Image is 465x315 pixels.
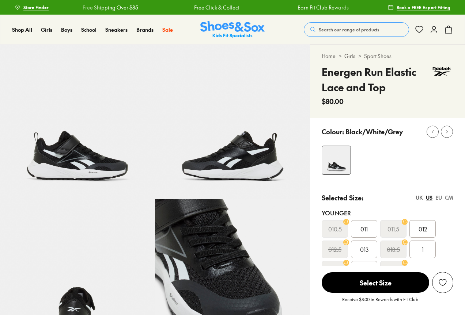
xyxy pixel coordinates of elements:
div: CM [445,194,453,201]
span: 013 [360,245,368,254]
s: 011.5 [387,224,399,233]
img: SNS_Logo_Responsive.svg [200,21,265,39]
div: US [426,194,432,201]
a: Sport Shoes [364,52,392,60]
a: Store Finder [15,1,49,14]
span: Boys [61,26,72,33]
p: Receive $8.00 in Rewards with Fit Club [342,296,418,309]
a: Girls [41,26,52,34]
div: EU [435,194,442,201]
span: Girls [41,26,52,33]
span: 012 [419,224,427,233]
span: School [81,26,97,33]
a: Free Shipping Over $85 [79,4,134,11]
a: Free Click & Collect [190,4,235,11]
a: Home [322,52,336,60]
s: 013.5 [387,245,400,254]
span: $80.00 [322,96,344,106]
s: 010.5 [328,224,342,233]
span: Book a FREE Expert Fitting [397,4,450,11]
span: Shop All [12,26,32,33]
img: 4-533876_1 [322,146,351,174]
a: Earn Fit Club Rewards [293,4,344,11]
span: 1 [422,245,424,254]
a: School [81,26,97,34]
p: Black/White/Grey [345,127,403,137]
div: Younger [322,208,453,217]
button: Select Size [322,272,429,293]
h4: Energen Run Elastic Lace and Top [322,64,430,95]
a: Sneakers [105,26,128,34]
a: Boys [61,26,72,34]
span: Store Finder [23,4,49,11]
span: 011 [360,224,368,233]
p: Selected Size: [322,193,363,203]
span: Sneakers [105,26,128,33]
span: Select Size [322,272,429,293]
img: Vendor logo [430,64,453,79]
s: 1.5 [332,265,338,274]
p: Colour: [322,127,344,137]
img: 5-533877_1 [155,45,310,199]
div: UK [416,194,423,201]
s: 012.5 [328,245,341,254]
span: Sale [162,26,173,33]
a: Brands [136,26,154,34]
span: Search our range of products [319,26,379,33]
a: Girls [344,52,355,60]
div: > > [322,52,453,60]
span: Brands [136,26,154,33]
span: 2 [363,265,366,274]
s: 2.5 [390,265,397,274]
a: Book a FREE Expert Fitting [388,1,450,14]
a: Sale [162,26,173,34]
a: Shop All [12,26,32,34]
a: Shoes & Sox [200,21,265,39]
button: Add to Wishlist [432,272,453,293]
button: Search our range of products [304,22,409,37]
